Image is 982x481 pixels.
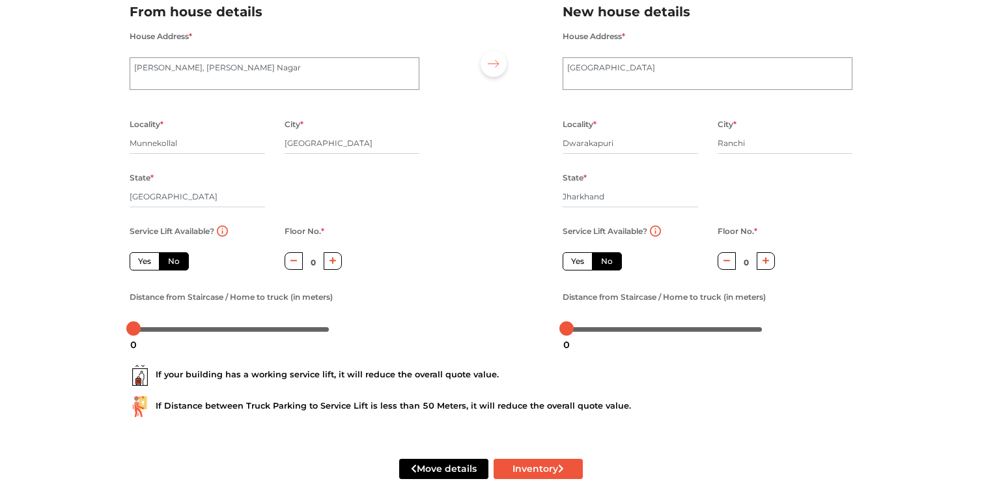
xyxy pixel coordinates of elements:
[563,116,596,133] label: Locality
[130,223,214,240] label: Service Lift Available?
[563,223,647,240] label: Service Lift Available?
[130,28,192,45] label: House Address
[130,396,852,417] div: If Distance between Truck Parking to Service Lift is less than 50 Meters, it will reduce the over...
[130,365,150,386] img: ...
[130,396,150,417] img: ...
[563,289,766,306] label: Distance from Staircase / Home to truck (in meters)
[285,223,324,240] label: Floor No.
[563,28,625,45] label: House Address
[285,116,303,133] label: City
[130,116,163,133] label: Locality
[159,252,189,270] label: No
[130,365,852,386] div: If your building has a working service lift, it will reduce the overall quote value.
[494,459,583,479] button: Inventory
[592,252,622,270] label: No
[558,334,575,356] div: 0
[130,169,154,186] label: State
[130,1,419,23] h2: From house details
[125,334,142,356] div: 0
[130,57,419,90] textarea: [PERSON_NAME], [PERSON_NAME] Nagar
[718,223,757,240] label: Floor No.
[563,252,593,270] label: Yes
[130,289,333,306] label: Distance from Staircase / Home to truck (in meters)
[718,116,736,133] label: City
[563,1,852,23] h2: New house details
[130,252,160,270] label: Yes
[563,169,587,186] label: State
[563,57,852,90] textarea: [GEOGRAPHIC_DATA]
[399,459,488,479] button: Move details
